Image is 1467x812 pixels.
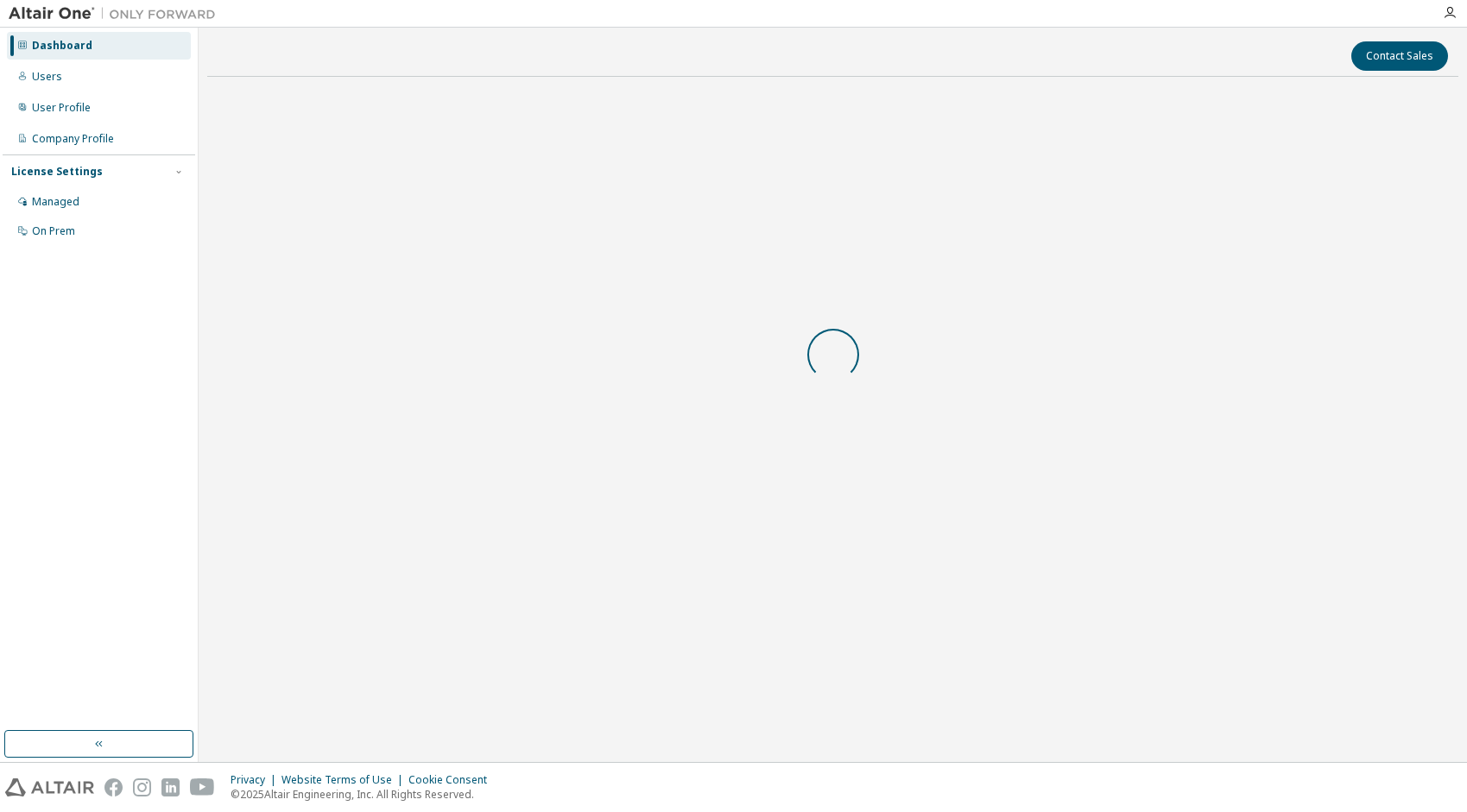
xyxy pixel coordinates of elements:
div: Company Profile [32,132,114,146]
div: Users [32,70,62,84]
img: Altair One [9,5,224,22]
button: Contact Sales [1351,41,1448,71]
div: Website Terms of Use [281,773,408,787]
div: On Prem [32,224,75,238]
img: instagram.svg [133,778,151,796]
img: youtube.svg [190,778,215,796]
div: Dashboard [32,39,92,53]
img: altair_logo.svg [5,778,94,796]
div: Managed [32,195,79,209]
div: License Settings [11,165,103,179]
p: © 2025 Altair Engineering, Inc. All Rights Reserved. [231,787,497,802]
img: facebook.svg [104,778,123,796]
img: linkedin.svg [161,778,180,796]
div: Cookie Consent [408,773,497,787]
div: User Profile [32,101,91,115]
div: Privacy [231,773,281,787]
